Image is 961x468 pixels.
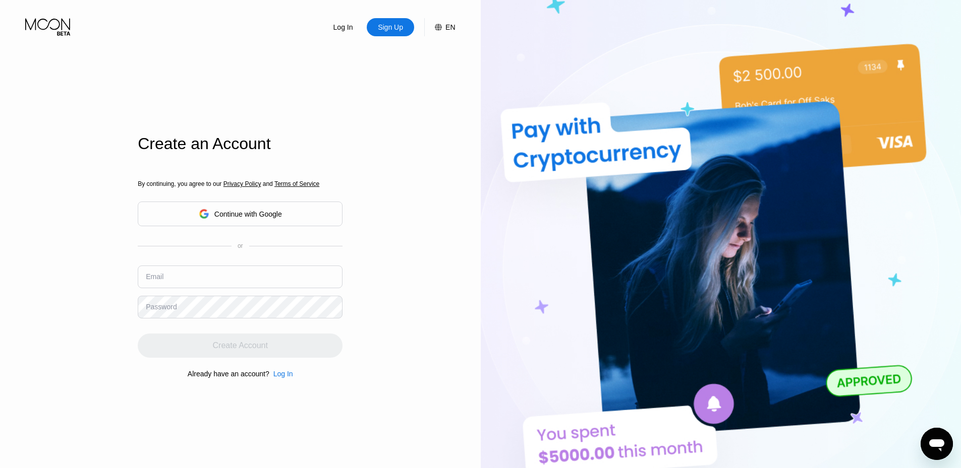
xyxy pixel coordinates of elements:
div: Log In [269,370,293,378]
span: Privacy Policy [223,180,261,187]
div: Log In [273,370,293,378]
div: Sign Up [367,18,414,36]
div: Create an Account [138,135,343,153]
div: Sign Up [377,22,404,32]
div: By continuing, you agree to our [138,180,343,187]
div: Email [146,273,163,281]
div: EN [445,23,455,31]
div: Log In [332,22,354,32]
span: and [261,180,274,187]
div: Continue with Google [214,210,282,218]
div: Log In [319,18,367,36]
div: or [238,242,243,249]
div: Already have an account? [188,370,269,378]
div: EN [424,18,455,36]
div: Password [146,303,177,311]
div: Continue with Google [138,202,343,226]
span: Terms of Service [274,180,319,187]
iframe: Button to launch messaging window [921,428,953,460]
